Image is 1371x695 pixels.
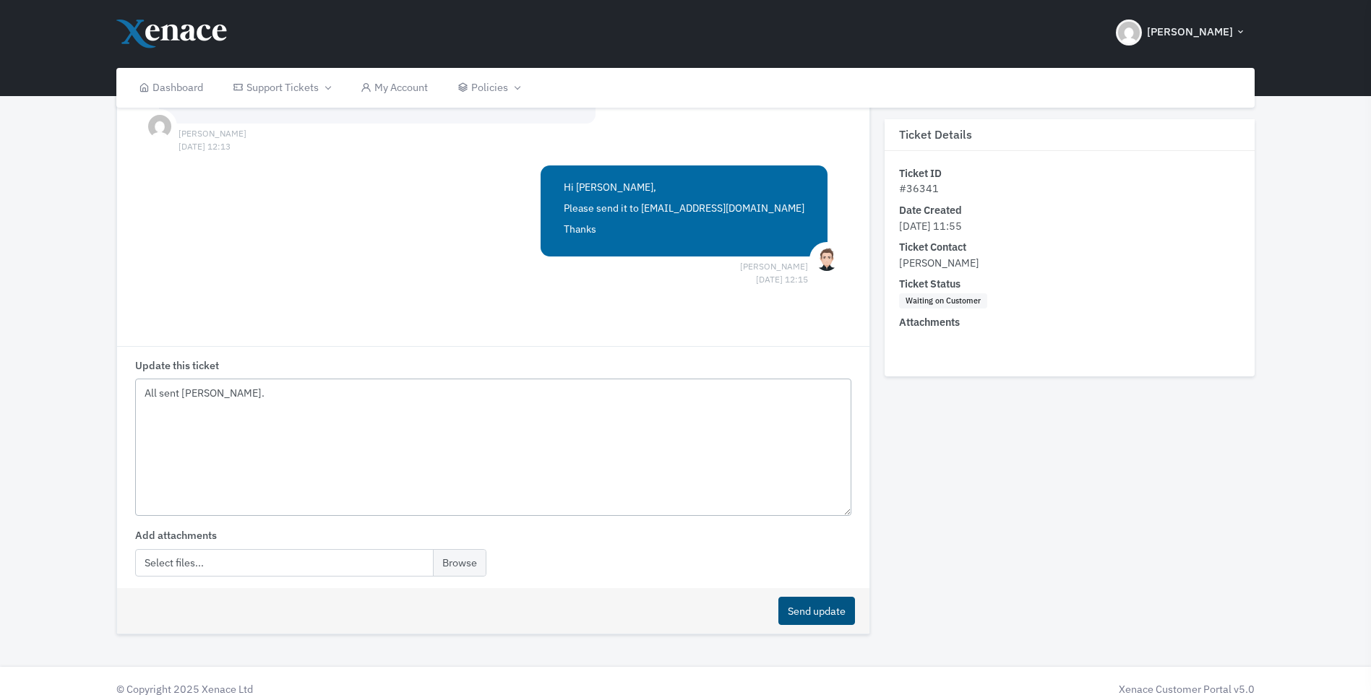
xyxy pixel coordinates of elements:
a: Support Tickets [218,68,345,108]
dt: Ticket Status [899,277,1240,293]
label: Add attachments [135,527,217,543]
a: Policies [442,68,534,108]
span: [PERSON_NAME] [DATE] 12:13 [179,127,246,140]
p: Hi [PERSON_NAME], [564,180,804,195]
dt: Date Created [899,202,1240,218]
span: [DATE] 11:55 [899,219,962,233]
dt: Attachments [899,315,1240,331]
img: Header Avatar [1116,20,1142,46]
p: Thanks [564,222,804,237]
dt: Ticket ID [899,165,1240,181]
a: My Account [345,68,443,108]
span: #36341 [899,182,939,196]
p: Please send it to [EMAIL_ADDRESS][DOMAIN_NAME] [564,201,804,216]
span: Waiting on Customer [899,293,987,309]
button: Send update [778,597,855,625]
span: [PERSON_NAME] [DATE] 12:15 [740,260,808,273]
a: Dashboard [124,68,218,108]
span: [PERSON_NAME] [1147,24,1233,40]
dt: Ticket Contact [899,240,1240,256]
label: Update this ticket [135,358,219,374]
button: [PERSON_NAME] [1107,7,1255,58]
h3: Ticket Details [885,119,1255,151]
span: [PERSON_NAME] [899,256,979,269]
